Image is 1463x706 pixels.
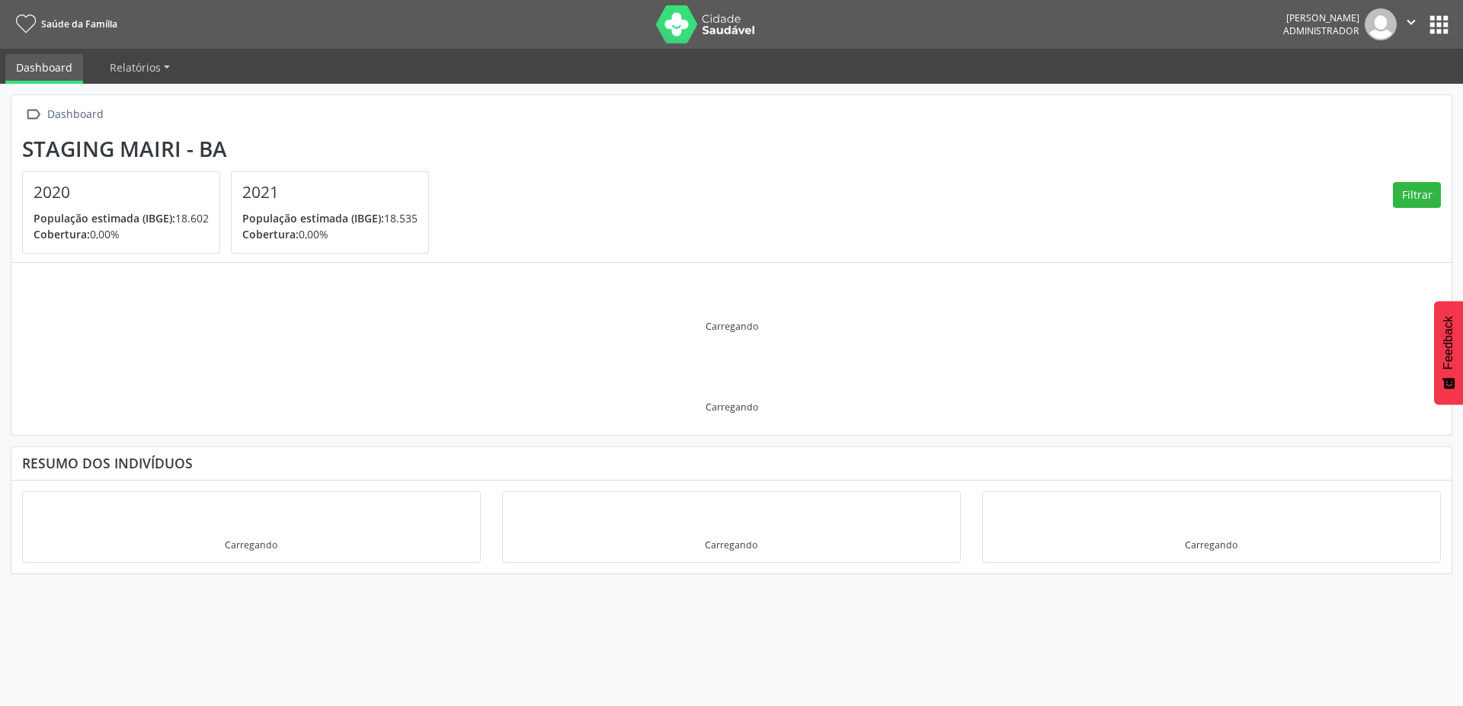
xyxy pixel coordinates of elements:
div: Carregando [706,320,758,333]
h4: 2020 [34,183,209,202]
p: 18.535 [242,210,418,226]
span: Cobertura: [34,227,90,241]
a: Saúde da Família [11,11,117,37]
div: Dashboard [44,104,106,126]
span: Relatórios [110,60,161,75]
img: img [1365,8,1397,40]
div: Carregando [225,538,277,551]
div: Staging Mairi - BA [22,136,440,161]
button: Feedback - Mostrar pesquisa [1434,301,1463,404]
div: Carregando [706,401,758,414]
a:  Dashboard [22,104,106,126]
button:  [1397,8,1426,40]
p: 0,00% [242,226,418,242]
span: População estimada (IBGE): [242,211,384,225]
p: 18.602 [34,210,209,226]
i:  [22,104,44,126]
div: Carregando [1185,538,1237,551]
span: Cobertura: [242,227,299,241]
h4: 2021 [242,183,418,202]
a: Relatórios [99,54,181,81]
div: Resumo dos indivíduos [22,455,1441,471]
a: Dashboard [5,54,83,84]
button: Filtrar [1393,182,1441,208]
p: 0,00% [34,226,209,242]
div: [PERSON_NAME] [1283,11,1359,24]
span: Administrador [1283,24,1359,37]
span: Feedback [1442,316,1455,369]
i:  [1403,14,1420,30]
div: Carregando [705,538,757,551]
span: Saúde da Família [41,18,117,30]
span: População estimada (IBGE): [34,211,175,225]
button: apps [1426,11,1452,38]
